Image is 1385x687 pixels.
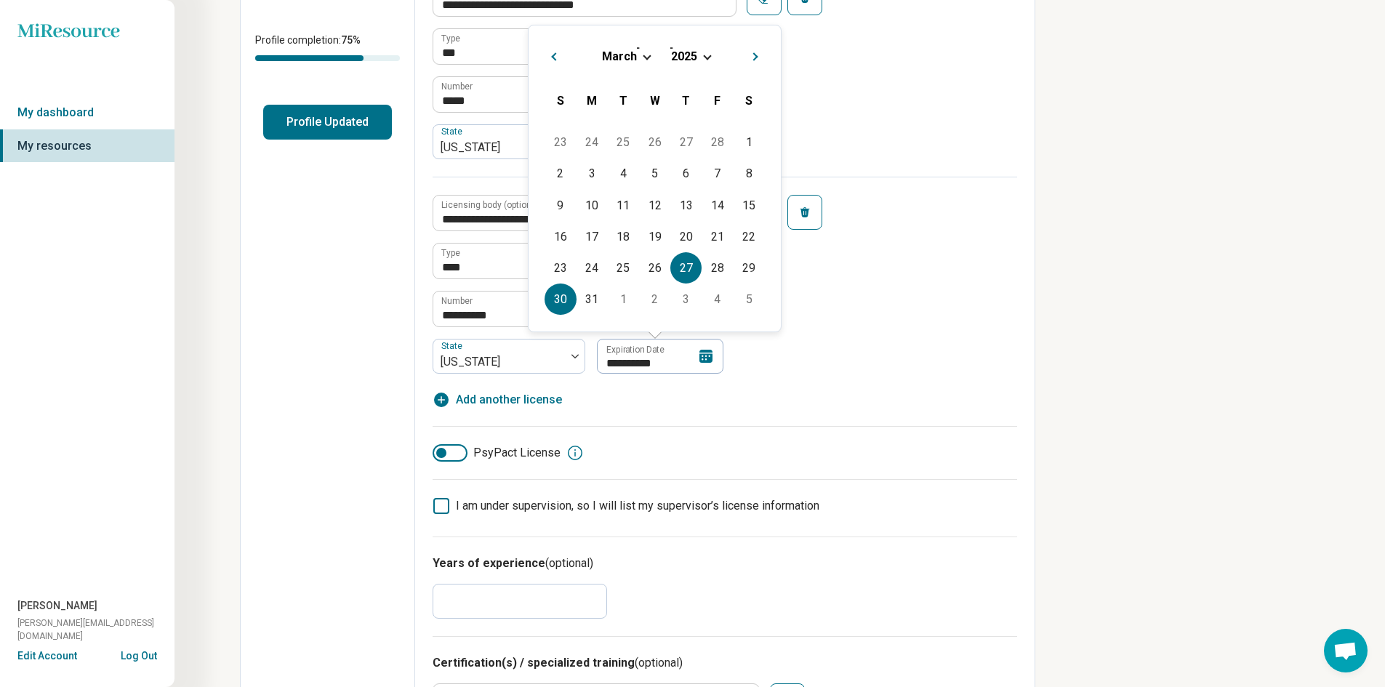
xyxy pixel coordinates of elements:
[702,126,733,158] div: Choose Friday, February 28th, 2025
[635,656,683,670] span: (optional)
[456,499,819,513] span: I am under supervision, so I will list my supervisor’s license information
[702,85,733,116] div: Friday
[577,190,608,221] div: Choose Monday, March 10th, 2025
[528,25,782,332] div: Choose Date
[545,126,764,315] div: Month March, 2025
[608,126,639,158] div: Choose Tuesday, February 25th, 2025
[734,252,765,284] div: Choose Saturday, March 29th, 2025
[545,190,576,221] div: Choose Sunday, March 9th, 2025
[639,158,670,189] div: Choose Wednesday, March 5th, 2025
[441,342,465,352] label: State
[639,85,670,116] div: Wednesday
[577,126,608,158] div: Choose Monday, February 24th, 2025
[639,252,670,284] div: Choose Wednesday, March 26th, 2025
[670,252,702,284] div: Choose Thursday, March 27th, 2025
[670,284,702,315] div: Choose Thursday, April 3rd, 2025
[577,221,608,252] div: Choose Monday, March 17th, 2025
[670,158,702,189] div: Choose Thursday, March 6th, 2025
[441,201,542,209] label: Licensing body (optional)
[545,284,576,315] div: Choose Sunday, March 30th, 2025
[702,190,733,221] div: Choose Friday, March 14th, 2025
[639,190,670,221] div: Choose Wednesday, March 12th, 2025
[734,126,765,158] div: Choose Saturday, March 1st, 2025
[670,221,702,252] div: Choose Thursday, March 20th, 2025
[441,249,460,257] label: Type
[702,221,733,252] div: Choose Friday, March 21st, 2025
[545,158,576,189] div: Choose Sunday, March 2nd, 2025
[433,391,562,409] button: Add another license
[608,158,639,189] div: Choose Tuesday, March 4th, 2025
[577,284,608,315] div: Choose Monday, March 31st, 2025
[441,127,465,137] label: State
[545,85,576,116] div: Sunday
[670,126,702,158] div: Choose Thursday, February 27th, 2025
[639,221,670,252] div: Choose Wednesday, March 19th, 2025
[670,85,702,116] div: Thursday
[702,284,733,315] div: Choose Friday, April 4th, 2025
[121,648,157,660] button: Log Out
[255,55,400,61] div: Profile completion
[734,158,765,189] div: Choose Saturday, March 8th, 2025
[441,34,460,43] label: Type
[545,126,576,158] div: Choose Sunday, February 23rd, 2025
[456,391,562,409] span: Add another license
[241,24,414,70] div: Profile completion:
[608,85,639,116] div: Tuesday
[702,158,733,189] div: Choose Friday, March 7th, 2025
[734,284,765,315] div: Choose Saturday, April 5th, 2025
[746,43,769,66] button: Next Month
[433,244,736,278] input: credential.licenses.1.name
[734,221,765,252] div: Choose Saturday, March 22nd, 2025
[734,85,765,116] div: Saturday
[441,297,473,305] label: Number
[671,49,697,63] span: 2025
[263,105,392,140] button: Profile Updated
[441,82,473,91] label: Number
[545,556,593,570] span: (optional)
[1324,629,1368,672] a: Open chat
[545,221,576,252] div: Choose Sunday, March 16th, 2025
[17,616,174,643] span: [PERSON_NAME][EMAIL_ADDRESS][DOMAIN_NAME]
[577,158,608,189] div: Choose Monday, March 3rd, 2025
[545,252,576,284] div: Choose Sunday, March 23rd, 2025
[608,221,639,252] div: Choose Tuesday, March 18th, 2025
[433,444,561,462] label: PsyPact License
[702,252,733,284] div: Choose Friday, March 28th, 2025
[433,654,1017,672] h3: Certification(s) / specialized training
[577,252,608,284] div: Choose Monday, March 24th, 2025
[17,648,77,664] button: Edit Account
[433,555,1017,572] h3: Years of experience
[17,598,97,614] span: [PERSON_NAME]
[577,85,608,116] div: Monday
[608,190,639,221] div: Choose Tuesday, March 11th, 2025
[540,43,563,66] button: Previous Month
[540,43,769,64] h2: [DATE]
[433,29,736,64] input: credential.licenses.0.name
[341,34,361,46] span: 75 %
[639,284,670,315] div: Choose Wednesday, April 2nd, 2025
[608,252,639,284] div: Choose Tuesday, March 25th, 2025
[602,49,637,63] span: March
[608,284,639,315] div: Choose Tuesday, April 1st, 2025
[639,126,670,158] div: Choose Wednesday, February 26th, 2025
[670,190,702,221] div: Choose Thursday, March 13th, 2025
[734,190,765,221] div: Choose Saturday, March 15th, 2025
